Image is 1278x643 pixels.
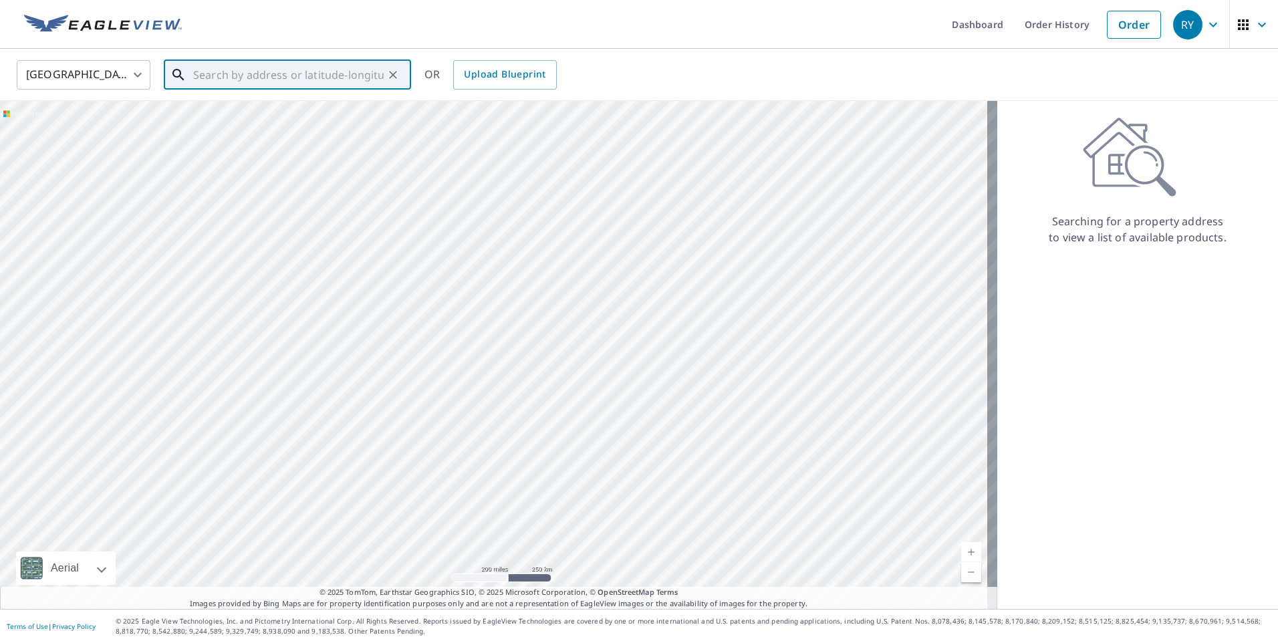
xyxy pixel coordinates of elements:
[52,622,96,631] a: Privacy Policy
[464,66,545,83] span: Upload Blueprint
[598,587,654,597] a: OpenStreetMap
[7,622,96,630] p: |
[116,616,1271,636] p: © 2025 Eagle View Technologies, Inc. and Pictometry International Corp. All Rights Reserved. Repo...
[1048,213,1227,245] p: Searching for a property address to view a list of available products.
[17,56,150,94] div: [GEOGRAPHIC_DATA]
[384,66,402,84] button: Clear
[7,622,48,631] a: Terms of Use
[453,60,556,90] a: Upload Blueprint
[16,551,116,585] div: Aerial
[656,587,678,597] a: Terms
[319,587,678,598] span: © 2025 TomTom, Earthstar Geographics SIO, © 2025 Microsoft Corporation, ©
[1173,10,1202,39] div: RY
[1107,11,1161,39] a: Order
[24,15,182,35] img: EV Logo
[424,60,557,90] div: OR
[961,542,981,562] a: Current Level 5, Zoom In
[961,562,981,582] a: Current Level 5, Zoom Out
[47,551,83,585] div: Aerial
[193,56,384,94] input: Search by address or latitude-longitude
